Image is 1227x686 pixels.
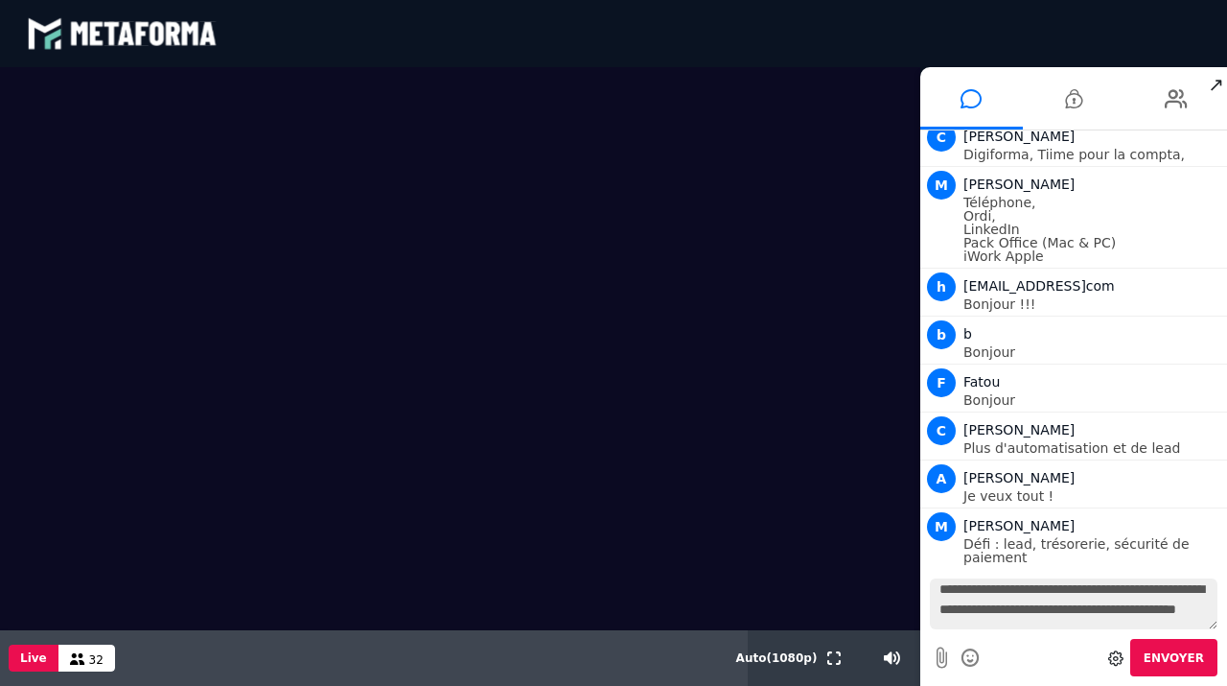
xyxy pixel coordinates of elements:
p: Téléphone, Ordi, LinkedIn Pack Office (Mac & PC) iWork Apple [963,196,1222,263]
span: b [927,320,956,349]
span: [PERSON_NAME] [963,177,1075,192]
span: h [927,272,956,301]
span: Auto ( 1080 p) [736,651,818,665]
p: Plus d'automatisation et de lead [963,441,1222,455]
p: Bonjour [963,345,1222,359]
p: Bonjour [963,393,1222,407]
span: M [927,171,956,200]
span: Envoyer [1144,651,1204,665]
button: Auto(1080p) [732,630,822,686]
span: [PERSON_NAME] [963,129,1075,144]
p: Je veux tout ! [963,489,1222,503]
button: Live [9,645,58,672]
span: F [927,368,956,397]
p: Bonjour !!! [963,297,1222,311]
span: M [927,512,956,541]
p: Défi : lead, trésorerie, sécurité de paiement [963,537,1222,564]
button: Envoyer [1130,639,1217,676]
span: [PERSON_NAME] [963,518,1075,533]
p: Digiforma, Tiime pour la compta, [963,148,1222,161]
span: ↗ [1205,67,1227,102]
span: C [927,123,956,152]
span: C [927,416,956,445]
span: b [963,326,972,342]
span: 32 [89,653,104,667]
span: [EMAIL_ADDRESS]com [963,278,1115,294]
span: [PERSON_NAME] [963,470,1075,485]
span: [PERSON_NAME] [963,422,1075,438]
span: A [927,464,956,493]
span: Fatou [963,374,1000,390]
